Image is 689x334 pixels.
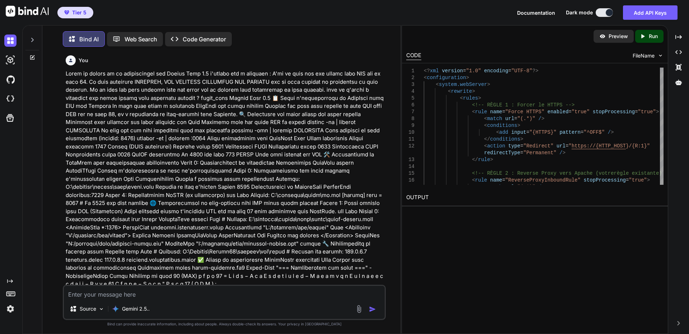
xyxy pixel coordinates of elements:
[355,305,363,313] img: attachment
[538,116,541,122] span: /
[64,10,69,15] img: premium
[541,184,544,190] span: >
[487,116,502,122] span: match
[626,143,650,149] span: }/{R:1}"
[406,102,414,109] div: 6
[183,35,226,44] p: Code Generator
[406,177,414,184] div: 16
[406,184,414,191] div: 17
[478,95,481,101] span: >
[514,116,517,122] span: =
[475,109,487,115] span: rule
[638,109,656,115] span: "true"
[505,184,514,190] span: url
[517,10,555,16] span: Documentation
[472,88,475,94] span: >
[478,157,490,163] span: rule
[626,177,629,183] span: =
[463,68,466,74] span: =
[487,184,502,190] span: match
[581,129,583,135] span: =
[484,136,490,142] span: </
[424,68,430,74] span: <?
[406,81,414,88] div: 3
[547,109,568,115] span: enabled
[571,109,589,115] span: "true"
[502,109,505,115] span: =
[505,109,544,115] span: "Force HTTPS"
[406,143,414,150] div: 12
[566,9,593,16] span: Dark mode
[520,136,523,142] span: >
[406,136,414,143] div: 11
[629,177,647,183] span: "true"
[72,9,86,16] span: Tier 5
[649,33,658,40] p: Run
[448,88,451,94] span: <
[406,163,414,170] div: 14
[475,177,487,183] span: rule
[79,35,99,44] p: Bind AI
[487,143,505,149] span: action
[406,122,414,129] div: 9
[517,123,520,128] span: >
[80,305,96,312] p: Source
[472,109,475,115] span: <
[98,306,104,312] img: Pick Models
[484,123,487,128] span: <
[369,306,376,313] img: icon
[656,109,659,115] span: >
[406,51,421,60] div: CODE
[559,150,562,156] span: /
[532,68,538,74] span: ?>
[508,68,511,74] span: =
[406,68,414,74] div: 1
[487,123,517,128] span: conditions
[406,156,414,163] div: 13
[79,57,88,64] h6: You
[583,177,626,183] span: stopProcessing
[451,88,472,94] span: rewrite
[490,177,502,183] span: name
[406,115,414,122] div: 8
[430,68,439,74] span: xml
[523,150,556,156] span: "Permanent"
[490,109,502,115] span: name
[484,143,487,149] span: <
[499,129,508,135] span: add
[484,150,520,156] span: redirectType
[4,54,17,66] img: darkAi-studio
[529,129,557,135] span: "{HTTPS}"
[657,52,664,59] img: chevron down
[466,75,469,81] span: >
[571,143,625,149] span: https://{HTTP_HOST
[57,7,93,18] button: premiumTier 5
[514,184,517,190] span: =
[502,177,505,183] span: =
[490,136,520,142] span: conditions
[490,157,493,163] span: >
[472,170,614,176] span: <!-- RÈGLE 2 : Reverse Proxy vers Apache (votre
[556,143,565,149] span: url
[484,68,508,74] span: encoding
[406,74,414,81] div: 2
[4,73,17,86] img: githubDark
[517,116,535,122] span: "(.*)"
[568,143,571,149] span: "
[472,157,478,163] span: </
[496,129,499,135] span: <
[541,116,544,122] span: >
[517,9,555,17] button: Documentation
[63,321,386,327] p: Bind can provide inaccurate information, including about people. Always double-check its answers....
[406,129,414,136] div: 10
[508,143,520,149] span: type
[402,189,668,206] h2: OUTPUT
[6,6,49,17] img: Bind AI
[614,170,674,176] span: règle existante) -->
[125,35,157,44] p: Web Search
[568,109,571,115] span: =
[487,82,490,87] span: >
[511,129,526,135] span: input
[427,75,466,81] span: configuration
[463,95,478,101] span: rules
